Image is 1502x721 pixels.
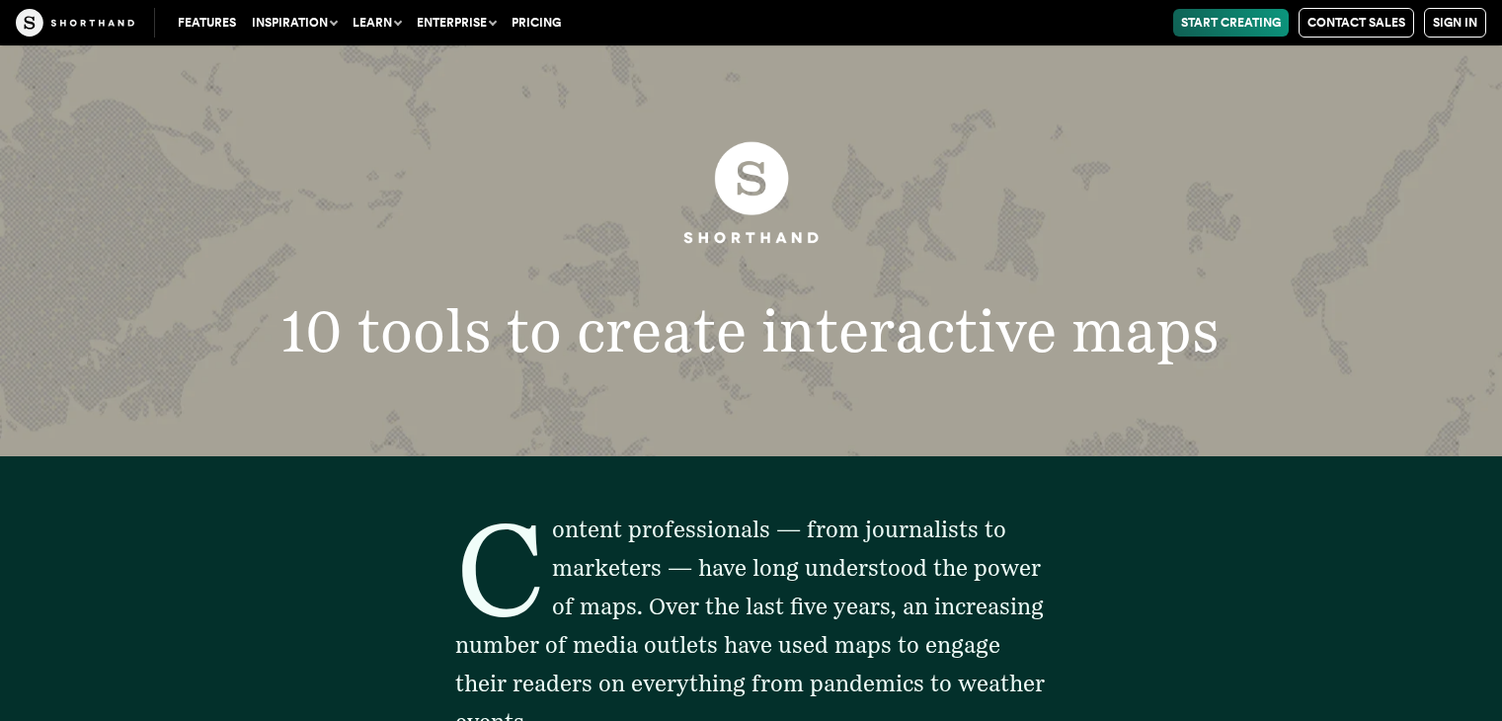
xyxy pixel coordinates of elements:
[16,9,134,37] img: The Craft
[1299,8,1414,38] a: Contact Sales
[504,9,569,37] a: Pricing
[409,9,504,37] button: Enterprise
[1173,9,1289,37] a: Start Creating
[244,9,345,37] button: Inspiration
[192,301,1310,360] h1: 10 tools to create interactive maps
[170,9,244,37] a: Features
[345,9,409,37] button: Learn
[1424,8,1486,38] a: Sign in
